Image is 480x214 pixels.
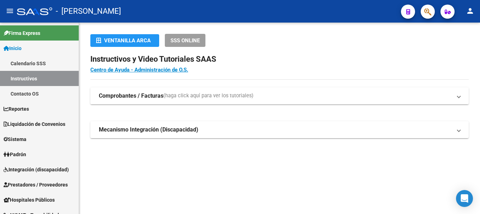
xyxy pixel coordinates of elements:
[4,135,26,143] span: Sistema
[90,67,188,73] a: Centro de Ayuda - Administración de O.S.
[165,34,205,47] button: SSS ONLINE
[90,53,469,66] h2: Instructivos y Video Tutoriales SAAS
[4,181,68,189] span: Prestadores / Proveedores
[170,37,200,44] span: SSS ONLINE
[466,7,474,15] mat-icon: person
[4,151,26,158] span: Padrón
[4,105,29,113] span: Reportes
[56,4,121,19] span: - [PERSON_NAME]
[163,92,253,100] span: (haga click aquí para ver los tutoriales)
[99,126,198,134] strong: Mecanismo Integración (Discapacidad)
[4,196,55,204] span: Hospitales Públicos
[99,92,163,100] strong: Comprobantes / Facturas
[4,29,40,37] span: Firma Express
[6,7,14,15] mat-icon: menu
[4,166,69,173] span: Integración (discapacidad)
[90,121,469,138] mat-expansion-panel-header: Mecanismo Integración (Discapacidad)
[96,34,154,47] div: Ventanilla ARCA
[4,44,22,52] span: Inicio
[456,190,473,207] div: Open Intercom Messenger
[90,34,159,47] button: Ventanilla ARCA
[90,87,469,104] mat-expansion-panel-header: Comprobantes / Facturas(haga click aquí para ver los tutoriales)
[4,120,65,128] span: Liquidación de Convenios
